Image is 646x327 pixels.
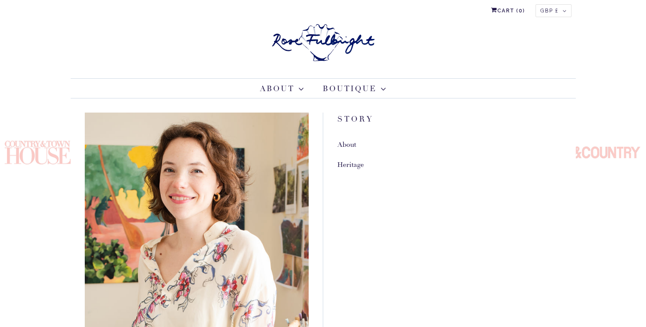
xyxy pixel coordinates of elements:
[323,83,386,95] a: Boutique
[337,114,374,124] a: Story
[260,83,304,95] a: About
[491,4,525,17] a: Cart (0)
[519,8,523,14] span: 0
[337,161,364,169] a: Heritage
[536,4,572,17] button: GBP £
[337,140,356,149] a: About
